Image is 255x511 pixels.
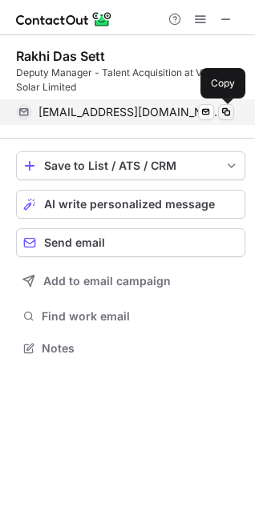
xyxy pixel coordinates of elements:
button: Notes [16,337,245,360]
div: Rakhi Das Sett [16,48,105,64]
span: Notes [42,341,239,356]
div: Deputy Manager - Talent Acquisition at Vikram Solar Limited [16,66,245,95]
button: Add to email campaign [16,267,245,296]
button: save-profile-one-click [16,151,245,180]
span: AI write personalized message [44,198,215,211]
button: Find work email [16,305,245,328]
img: ContactOut v5.3.10 [16,10,112,29]
span: Send email [44,236,105,249]
div: Save to List / ATS / CRM [44,159,217,172]
button: Send email [16,228,245,257]
span: [EMAIL_ADDRESS][DOMAIN_NAME] [38,105,222,119]
span: Find work email [42,309,239,324]
button: AI write personalized message [16,190,245,219]
span: Add to email campaign [43,275,171,288]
